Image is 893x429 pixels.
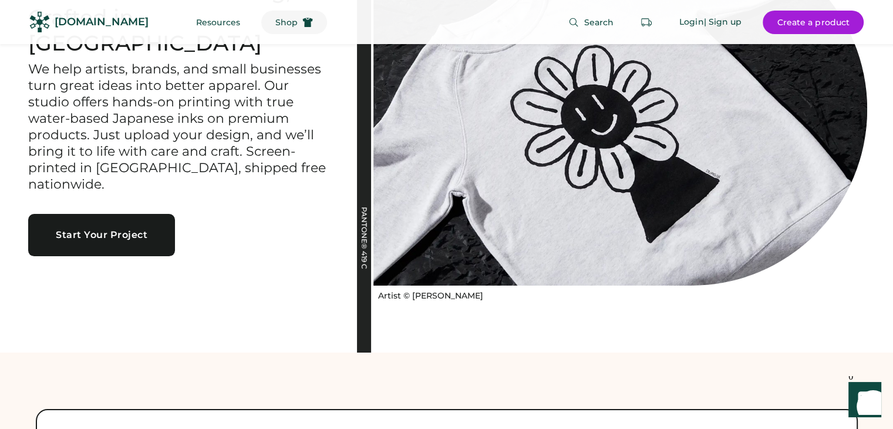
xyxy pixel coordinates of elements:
[763,11,864,34] button: Create a product
[584,18,614,26] span: Search
[837,376,888,427] iframe: Front Chat
[275,18,298,26] span: Shop
[261,11,327,34] button: Shop
[378,290,483,302] div: Artist © [PERSON_NAME]
[679,16,704,28] div: Login
[29,12,50,32] img: Rendered Logo - Screens
[554,11,628,34] button: Search
[703,16,742,28] div: | Sign up
[28,214,175,256] button: Start Your Project
[635,11,658,34] button: Retrieve an order
[28,61,329,193] h3: We help artists, brands, and small businesses turn great ideas into better apparel. Our studio of...
[373,286,483,302] a: Artist © [PERSON_NAME]
[55,15,149,29] div: [DOMAIN_NAME]
[182,11,254,34] button: Resources
[360,207,368,324] div: PANTONE® 419 C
